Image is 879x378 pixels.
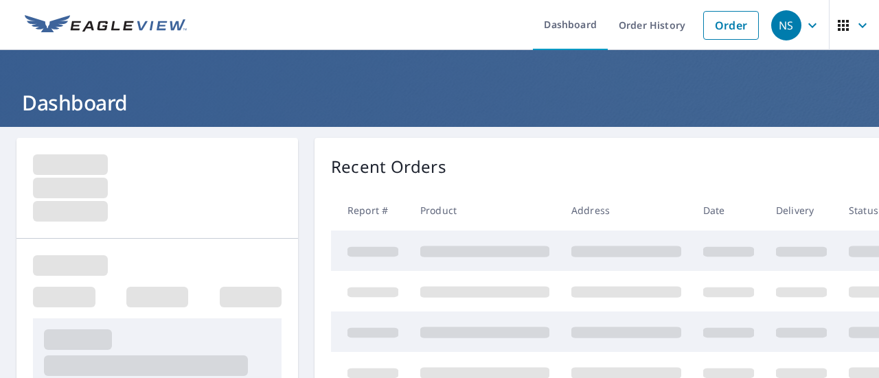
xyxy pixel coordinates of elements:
[16,88,863,117] h1: Dashboard
[765,190,838,231] th: Delivery
[409,190,560,231] th: Product
[692,190,765,231] th: Date
[331,154,446,179] p: Recent Orders
[771,10,801,40] div: NS
[25,15,187,36] img: EV Logo
[331,190,409,231] th: Report #
[703,11,759,40] a: Order
[560,190,692,231] th: Address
